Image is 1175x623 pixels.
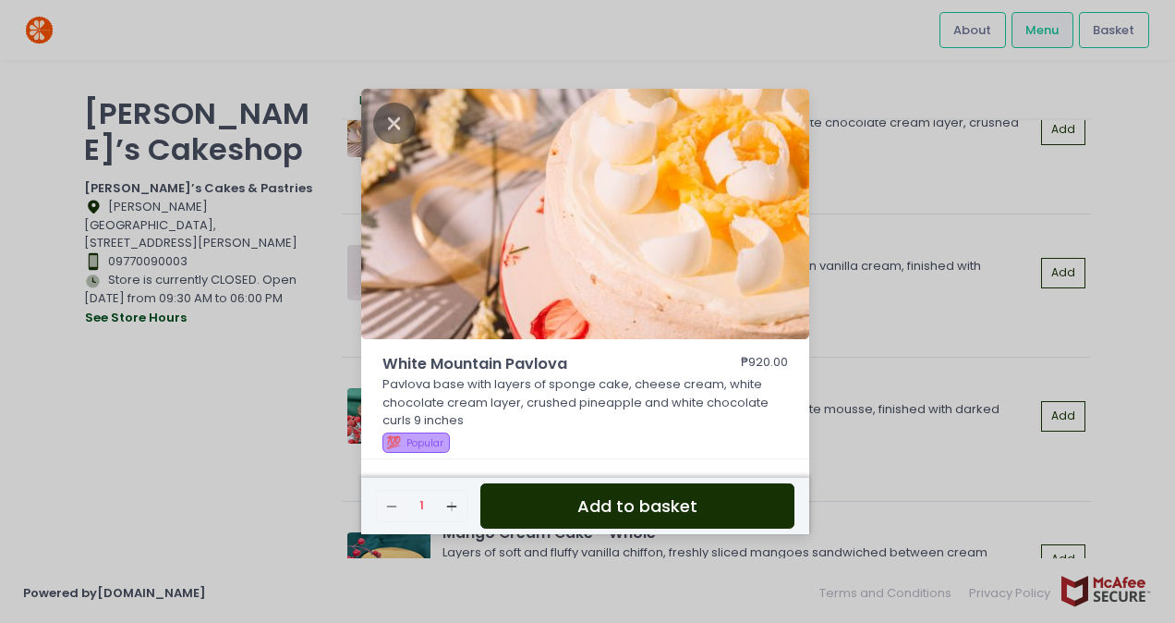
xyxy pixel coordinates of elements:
[382,353,687,375] span: White Mountain Pavlova
[386,434,401,451] span: 💯
[373,113,416,131] button: Close
[741,353,788,375] div: ₱920.00
[361,89,809,340] img: White Mountain Pavlova
[382,375,789,430] p: Pavlova base with layers of sponge cake, cheese cream, white chocolate cream layer, crushed pinea...
[406,436,443,450] span: Popular
[480,483,794,529] button: Add to basket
